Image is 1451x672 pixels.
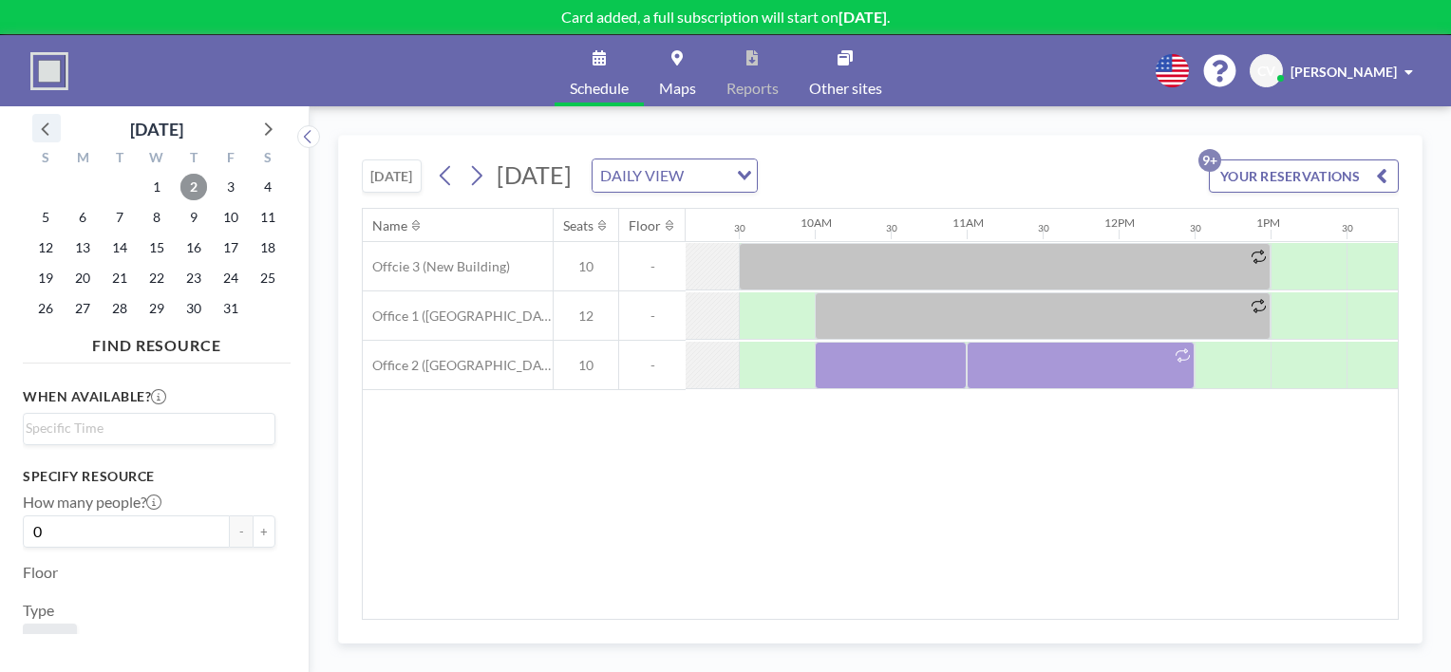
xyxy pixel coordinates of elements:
span: Friday, October 3, 2025 [217,174,244,200]
span: - [619,258,686,275]
span: Wednesday, October 8, 2025 [143,204,170,231]
span: Saturday, October 11, 2025 [254,204,281,231]
input: Search for option [689,163,725,188]
p: 9+ [1198,149,1221,172]
a: Other sites [794,35,897,106]
div: S [249,147,286,172]
span: Tuesday, October 7, 2025 [106,204,133,231]
span: Thursday, October 30, 2025 [180,295,207,322]
div: W [139,147,176,172]
span: Wednesday, October 15, 2025 [143,234,170,261]
span: Friday, October 10, 2025 [217,204,244,231]
span: Tuesday, October 28, 2025 [106,295,133,322]
span: Monday, October 20, 2025 [69,265,96,291]
label: Floor [23,563,58,582]
span: Room [30,631,69,650]
span: Monday, October 13, 2025 [69,234,96,261]
div: 30 [1190,222,1201,234]
span: - [619,308,686,325]
span: Thursday, October 23, 2025 [180,265,207,291]
button: YOUR RESERVATIONS9+ [1209,159,1399,193]
h3: Specify resource [23,468,275,485]
span: Tuesday, October 14, 2025 [106,234,133,261]
div: [DATE] [130,116,183,142]
input: Search for option [26,418,264,439]
b: [DATE] [839,8,887,26]
div: Search for option [24,414,274,442]
span: Saturday, October 25, 2025 [254,265,281,291]
div: 1PM [1256,215,1280,230]
div: 10AM [801,215,832,230]
span: Wednesday, October 1, 2025 [143,174,170,200]
div: Seats [563,217,594,234]
div: F [212,147,249,172]
button: + [253,515,275,548]
a: Reports [711,35,794,106]
span: Office 1 ([GEOGRAPHIC_DATA]) [363,308,553,325]
span: Thursday, October 16, 2025 [180,234,207,261]
div: T [175,147,212,172]
span: Monday, October 6, 2025 [69,204,96,231]
label: How many people? [23,493,161,512]
span: DAILY VIEW [596,163,688,188]
span: Saturday, October 18, 2025 [254,234,281,261]
div: M [65,147,102,172]
div: 30 [734,222,745,234]
span: Sunday, October 5, 2025 [32,204,59,231]
span: Friday, October 24, 2025 [217,265,244,291]
span: CV [1257,63,1275,80]
div: T [102,147,139,172]
span: Maps [659,81,696,96]
img: organization-logo [30,52,68,90]
span: Friday, October 31, 2025 [217,295,244,322]
span: Sunday, October 19, 2025 [32,265,59,291]
span: Schedule [570,81,629,96]
span: Monday, October 27, 2025 [69,295,96,322]
h4: FIND RESOURCE [23,328,291,355]
div: Search for option [593,159,757,192]
span: Offcie 3 (New Building) [363,258,510,275]
a: Schedule [555,35,644,106]
span: [DATE] [497,160,572,189]
span: 10 [554,357,618,374]
span: Office 2 ([GEOGRAPHIC_DATA]) [363,357,553,374]
div: 30 [1038,222,1049,234]
label: Type [23,601,54,620]
span: Sunday, October 12, 2025 [32,234,59,261]
button: - [230,515,253,548]
div: 30 [1342,222,1353,234]
span: Sunday, October 26, 2025 [32,295,59,322]
span: Thursday, October 2, 2025 [180,174,207,200]
span: 12 [554,308,618,325]
div: Name [372,217,407,234]
span: Wednesday, October 22, 2025 [143,265,170,291]
span: Reports [726,81,779,96]
div: Floor [629,217,661,234]
span: Wednesday, October 29, 2025 [143,295,170,322]
button: [DATE] [362,159,422,193]
div: S [28,147,65,172]
span: Thursday, October 9, 2025 [180,204,207,231]
span: Friday, October 17, 2025 [217,234,244,261]
span: - [619,357,686,374]
span: Other sites [809,81,882,96]
div: 30 [886,222,897,234]
span: Saturday, October 4, 2025 [254,174,281,200]
a: Maps [644,35,711,106]
div: 12PM [1104,215,1135,230]
span: [PERSON_NAME] [1291,64,1397,80]
span: Tuesday, October 21, 2025 [106,265,133,291]
span: 10 [554,258,618,275]
div: 11AM [952,215,984,230]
